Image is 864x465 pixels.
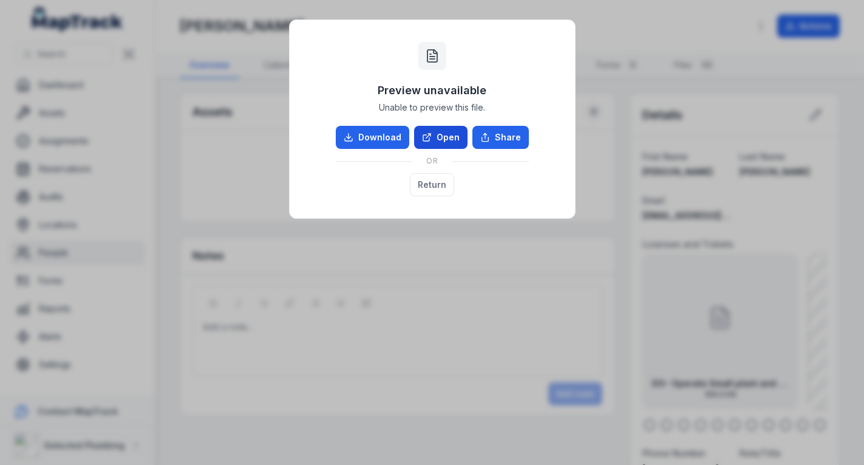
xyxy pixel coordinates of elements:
[472,126,529,149] button: Share
[414,126,468,149] a: Open
[378,82,486,99] h3: Preview unavailable
[379,102,485,114] span: Unable to preview this file.
[336,149,529,173] div: OR
[410,173,454,196] button: Return
[336,126,409,149] a: Download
